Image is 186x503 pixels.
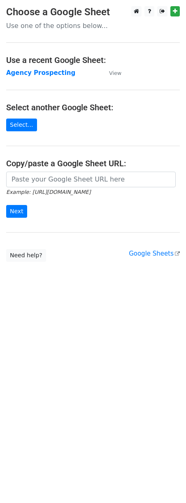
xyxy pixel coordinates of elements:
input: Paste your Google Sheet URL here [6,172,176,187]
p: Use one of the options below... [6,21,180,30]
a: Agency Prospecting [6,69,75,77]
input: Next [6,205,27,218]
small: Example: [URL][DOMAIN_NAME] [6,189,91,195]
a: View [101,69,121,77]
a: Google Sheets [129,250,180,257]
h4: Use a recent Google Sheet: [6,55,180,65]
h4: Copy/paste a Google Sheet URL: [6,158,180,168]
a: Need help? [6,249,46,262]
h3: Choose a Google Sheet [6,6,180,18]
a: Select... [6,119,37,131]
small: View [109,70,121,76]
h4: Select another Google Sheet: [6,102,180,112]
